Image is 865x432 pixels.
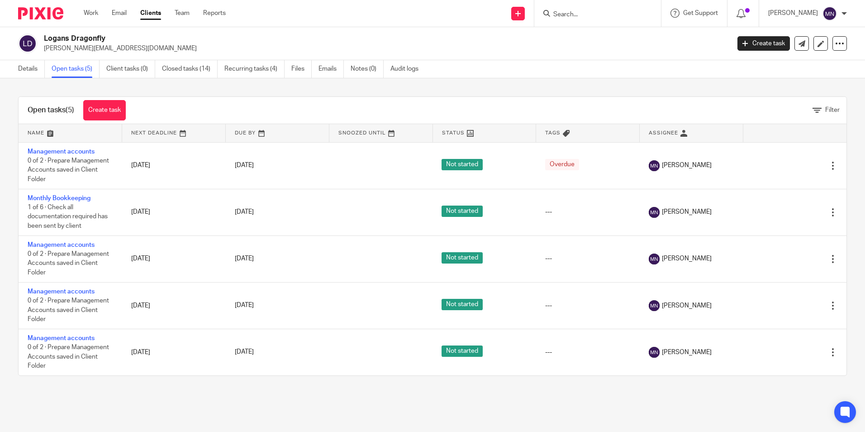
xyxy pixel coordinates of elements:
span: Not started [442,159,483,170]
a: Team [175,9,190,18]
span: Not started [442,252,483,264]
p: [PERSON_NAME][EMAIL_ADDRESS][DOMAIN_NAME] [44,44,724,53]
span: [DATE] [235,349,254,355]
a: Emails [318,60,344,78]
a: Audit logs [390,60,425,78]
span: Not started [442,299,483,310]
span: [PERSON_NAME] [662,161,712,170]
span: Get Support [683,10,718,16]
td: [DATE] [122,142,226,189]
a: Work [84,9,98,18]
a: Management accounts [28,335,95,341]
img: svg%3E [649,254,660,264]
img: Pixie [18,7,63,19]
a: Email [112,9,127,18]
td: [DATE] [122,282,226,329]
a: Management accounts [28,288,95,295]
span: Status [442,130,465,135]
span: [PERSON_NAME] [662,254,712,263]
td: [DATE] [122,235,226,282]
span: [PERSON_NAME] [662,348,712,357]
img: svg%3E [822,6,837,21]
img: svg%3E [649,207,660,218]
a: Create task [737,36,790,51]
span: Not started [442,206,483,217]
span: 0 of 2 · Prepare Management Accounts saved in Client Folder [28,251,109,276]
a: Recurring tasks (4) [224,60,285,78]
span: [DATE] [235,302,254,309]
div: --- [545,348,631,357]
img: svg%3E [18,34,37,53]
span: 1 of 6 · Check all documentation required has been sent by client [28,204,108,229]
p: [PERSON_NAME] [768,9,818,18]
a: Reports [203,9,226,18]
img: svg%3E [649,300,660,311]
a: Open tasks (5) [52,60,100,78]
a: Notes (0) [351,60,384,78]
img: svg%3E [649,347,660,358]
span: [PERSON_NAME] [662,207,712,216]
a: Monthly Bookkeeping [28,195,90,202]
div: --- [545,301,631,310]
a: Closed tasks (14) [162,60,218,78]
span: (5) [66,106,74,114]
td: [DATE] [122,329,226,375]
span: [DATE] [235,209,254,216]
a: Files [291,60,312,78]
a: Management accounts [28,149,95,155]
div: --- [545,254,631,263]
td: [DATE] [122,189,226,235]
span: Not started [442,346,483,357]
span: 0 of 2 · Prepare Management Accounts saved in Client Folder [28,298,109,322]
div: --- [545,207,631,216]
a: Client tasks (0) [106,60,155,78]
span: [DATE] [235,162,254,168]
a: Create task [83,100,126,120]
span: Overdue [545,159,579,170]
h1: Open tasks [28,106,74,115]
a: Clients [140,9,161,18]
img: svg%3E [649,160,660,171]
a: Details [18,60,45,78]
span: Filter [825,107,840,113]
span: Snoozed Until [338,130,386,135]
span: 0 of 2 · Prepare Management Accounts saved in Client Folder [28,344,109,369]
h2: Logans Dragonfly [44,34,588,43]
span: [DATE] [235,256,254,262]
a: Management accounts [28,242,95,248]
input: Search [552,11,634,19]
span: 0 of 2 · Prepare Management Accounts saved in Client Folder [28,158,109,182]
span: Tags [545,130,561,135]
span: [PERSON_NAME] [662,301,712,310]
